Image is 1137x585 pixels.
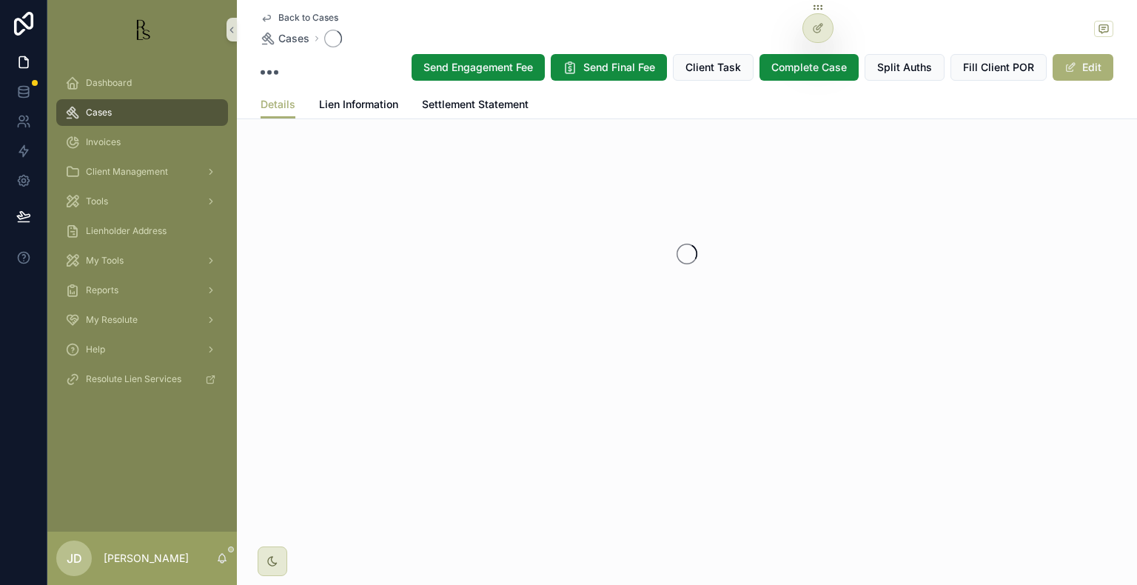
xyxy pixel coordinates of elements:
span: Send Engagement Fee [423,60,533,75]
button: Edit [1053,54,1113,81]
span: Send Final Fee [583,60,655,75]
span: Split Auths [877,60,932,75]
span: Lien Information [319,97,398,112]
button: Complete Case [759,54,859,81]
span: Cases [278,31,309,46]
a: Back to Cases [261,12,338,24]
a: Lien Information [319,91,398,121]
span: Fill Client POR [963,60,1034,75]
span: Client Management [86,166,168,178]
img: App logo [130,18,154,41]
a: Help [56,336,228,363]
a: Resolute Lien Services [56,366,228,392]
p: [PERSON_NAME] [104,551,189,566]
button: Send Final Fee [551,54,667,81]
span: Cases [86,107,112,118]
span: Resolute Lien Services [86,373,181,385]
span: Tools [86,195,108,207]
span: Back to Cases [278,12,338,24]
span: Complete Case [771,60,847,75]
a: Tools [56,188,228,215]
span: Settlement Statement [422,97,529,112]
button: Send Engagement Fee [412,54,545,81]
span: Lienholder Address [86,225,167,237]
span: JD [67,549,82,567]
span: My Tools [86,255,124,267]
div: scrollable content [47,59,237,412]
a: Cases [56,99,228,126]
span: Help [86,344,105,355]
a: Invoices [56,129,228,156]
button: Fill Client POR [950,54,1047,81]
button: Split Auths [865,54,945,81]
span: Details [261,97,295,112]
a: Lienholder Address [56,218,228,244]
span: My Resolute [86,314,138,326]
a: Cases [261,31,309,46]
a: Settlement Statement [422,91,529,121]
a: My Resolute [56,307,228,333]
a: Client Management [56,158,228,185]
a: Reports [56,277,228,304]
a: Details [261,91,295,119]
span: Invoices [86,136,121,148]
a: My Tools [56,247,228,274]
span: Client Task [685,60,741,75]
button: Client Task [673,54,754,81]
span: Reports [86,284,118,296]
a: Dashboard [56,70,228,96]
span: Dashboard [86,77,132,89]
